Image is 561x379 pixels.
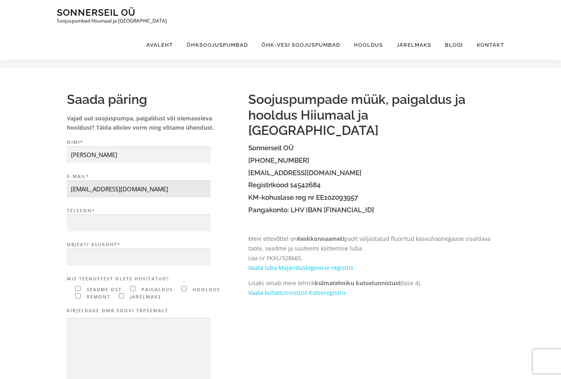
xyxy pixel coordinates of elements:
[470,30,504,60] a: Kontakt
[67,180,210,198] input: E-mail*
[248,181,494,189] h4: Registrikood 14542684
[67,146,210,164] input: Nimi*
[248,157,494,164] h4: [PHONE_NUMBER]
[139,286,173,292] span: paigaldus
[248,169,362,177] a: [EMAIL_ADDRESS][DOMAIN_NAME]
[67,275,240,283] label: Mis teenustest olete huvitatud?
[85,294,110,300] span: remont
[191,286,220,292] span: hooldus
[248,234,494,272] p: Meie ettevõttel on poolt väljastatud fluoritud kasvuhoonegaase sisaldava toote, seadme ja süsteem...
[67,249,210,266] input: Objekti asukoht*
[67,139,240,164] label: Nimi*
[438,30,470,60] a: Blogi
[248,264,353,271] a: Vaata luba Majandustegevuse registris
[67,214,210,232] input: Telefon*
[315,279,401,287] strong: külmatehniku kutsetunnistust
[85,286,122,292] span: seadme ost
[67,173,240,198] label: E-mail*
[139,30,180,60] a: Avaleht
[128,294,161,300] span: järelmaks
[248,92,494,138] h2: Soojuspumpade müük, paigaldus ja hooldus Hiiumaal ja [GEOGRAPHIC_DATA]
[248,278,494,298] p: Lisaks omab meie tehnik (tase 4).
[67,92,240,107] h2: Saada päring
[180,30,255,60] a: Õhksoojuspumbad
[67,207,240,232] label: Telefon*
[390,30,438,60] a: Järelmaks
[67,241,240,266] label: Objekti asukoht*
[248,144,494,152] h4: Sonnerseil OÜ
[57,7,135,18] a: Sonnerseil OÜ
[248,289,346,296] a: Vaata kutsetunnistust Kutseregistris
[297,235,344,242] strong: Keskkonnaameti
[248,206,494,214] h4: Pangakonto: LHV IBAN [FINANCIAL_ID]
[347,30,390,60] a: Hooldus
[67,307,240,315] label: Kirjeldage oma soovi täpsemalt
[255,30,347,60] a: Õhk-vesi soojuspumbad
[67,114,214,132] strong: Vajad uut soojuspumpa, paigaldust või olemasoleva hooldust? Täida allolev vorm ning võtame ühendust.
[57,18,167,24] p: Soojuspumbad Hiiumaal ja [GEOGRAPHIC_DATA]
[248,194,494,201] h4: KM-kohuslase reg nr EE102093957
